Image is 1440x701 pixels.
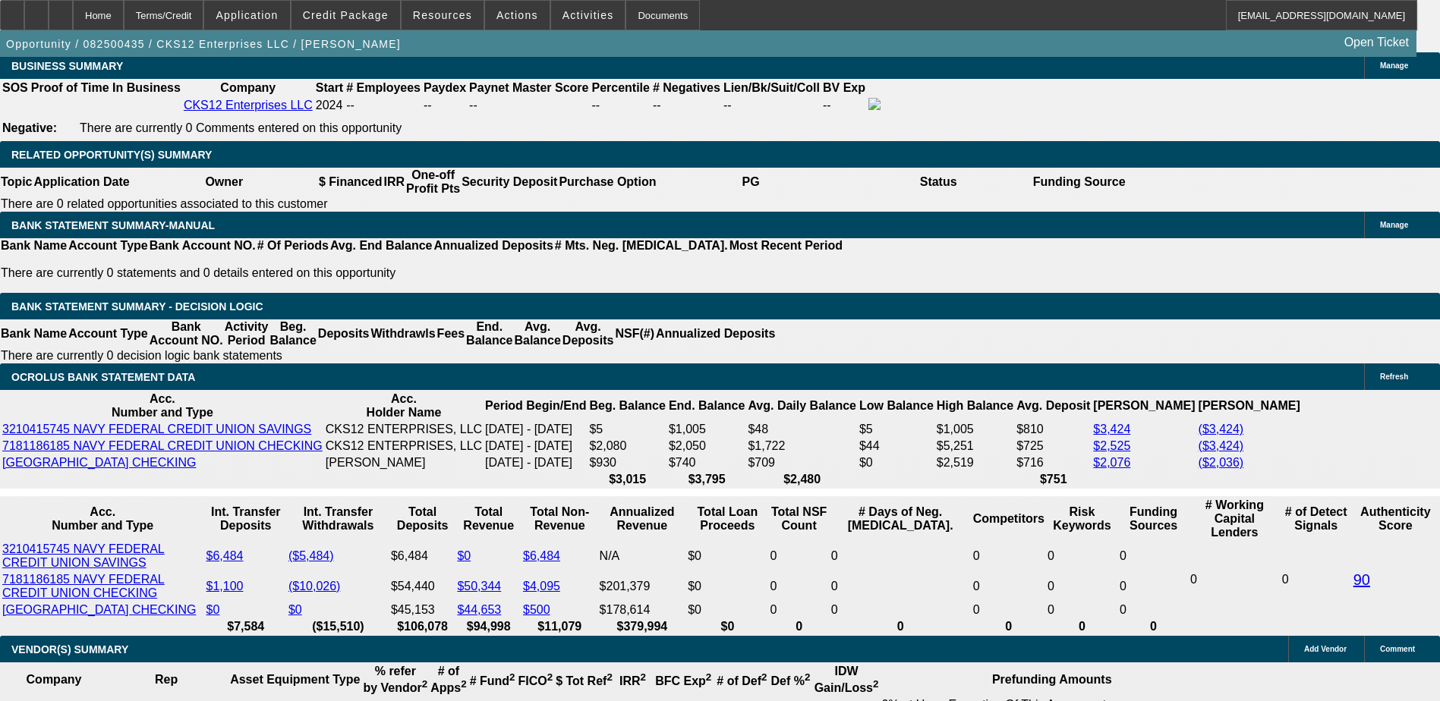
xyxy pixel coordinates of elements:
[588,391,666,420] th: Beg. Balance
[1092,391,1196,420] th: [PERSON_NAME]
[390,572,455,601] td: $54,440
[206,549,244,562] a: $6,484
[422,678,427,690] sup: 2
[456,619,521,634] th: $94,998
[390,602,455,618] td: $45,153
[2,542,165,569] a: 3210415745 NAVY FEDERAL CREDIT UNION SAVINGS
[390,498,455,540] th: Total Deposits
[823,81,865,94] b: BV Exp
[588,439,666,454] td: $2,080
[2,603,196,616] a: [GEOGRAPHIC_DATA] CHECKING
[687,498,767,540] th: Total Loan Proceeds
[288,619,389,634] th: ($15,510)
[805,671,810,683] sup: 2
[554,238,729,253] th: # Mts. Neg. [MEDICAL_DATA].
[149,319,224,348] th: Bank Account NO.
[972,602,1045,618] td: 0
[30,80,181,96] th: Proof of Time In Business
[859,422,934,437] td: $5
[522,619,597,634] th: $11,079
[2,456,196,469] a: [GEOGRAPHIC_DATA] CHECKING
[972,619,1045,634] th: 0
[830,542,971,571] td: 0
[2,391,323,420] th: Acc. Number and Type
[1119,602,1188,618] td: 0
[1281,542,1351,618] td: 0
[936,439,1014,454] td: $5,251
[346,99,354,112] span: --
[317,319,370,348] th: Deposits
[936,391,1014,420] th: High Balance
[461,678,466,690] sup: 2
[206,498,286,540] th: Int. Transfer Deposits
[2,80,29,96] th: SOS
[770,542,829,571] td: 0
[830,498,971,540] th: # Days of Neg. [MEDICAL_DATA].
[588,422,666,437] td: $5
[2,121,57,134] b: Negative:
[687,619,767,634] th: $0
[523,603,550,616] a: $500
[80,121,402,134] span: There are currently 0 Comments entered on this opportunity
[329,238,433,253] th: Avg. End Balance
[599,619,686,634] th: $379,994
[131,168,318,196] th: Owner
[1119,572,1188,601] td: 0
[383,168,405,196] th: IRR
[1047,619,1117,634] th: 0
[11,60,123,72] span: BUSINESS SUMMARY
[318,168,383,196] th: $ Financed
[11,219,215,231] span: BANK STATEMENT SUMMARY-MANUAL
[653,99,720,112] div: --
[972,572,1045,601] td: 0
[747,455,857,470] td: $709
[873,678,878,690] sup: 2
[747,391,857,420] th: Avg. Daily Balance
[600,603,685,617] div: $178,614
[370,319,436,348] th: Withdrawls
[2,439,323,452] a: 7181186185 NAVY FEDERAL CREDIT UNION CHECKING
[485,1,550,30] button: Actions
[346,81,421,94] b: # Employees
[220,81,276,94] b: Company
[1119,542,1188,571] td: 0
[6,38,401,50] span: Opportunity / 082500435 / CKS12 Enterprises LLC / [PERSON_NAME]
[771,674,811,687] b: Def %
[1016,439,1091,454] td: $725
[558,168,657,196] th: Purchase Option
[230,673,360,686] b: Asset Equipment Type
[1,266,843,280] p: There are currently 0 statements and 0 details entered on this opportunity
[204,1,289,30] button: Application
[657,168,844,196] th: PG
[523,580,560,593] a: $4,095
[433,238,553,253] th: Annualized Deposits
[316,81,343,94] b: Start
[668,439,745,454] td: $2,050
[1353,498,1438,540] th: Authenticity Score
[68,238,149,253] th: Account Type
[1190,573,1197,586] span: 0
[457,603,501,616] a: $44,653
[723,97,821,114] td: --
[599,542,686,571] td: N/A
[815,665,879,694] b: IDW Gain/Loss
[1380,61,1408,70] span: Manage
[206,603,220,616] a: $0
[27,673,82,686] b: Company
[668,472,745,487] th: $3,795
[619,674,646,687] b: IRR
[723,81,820,94] b: Lien/Bk/Suit/Coll
[2,573,165,599] a: 7181186185 NAVY FEDERAL CREDIT UNION CHECKING
[845,168,1032,196] th: Status
[761,671,767,683] sup: 2
[303,9,389,21] span: Credit Package
[868,98,881,110] img: facebook-icon.png
[770,498,829,540] th: Sum of the Total NSF Count and Total Overdraft Fee Count from Ocrolus
[288,603,302,616] a: $0
[522,498,597,540] th: Total Non-Revenue
[551,1,625,30] button: Activities
[687,542,767,571] td: $0
[562,319,615,348] th: Avg. Deposits
[2,423,311,435] a: 3210415745 NAVY FEDERAL CREDIT UNION SAVINGS
[992,673,1112,686] b: Prefunding Amounts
